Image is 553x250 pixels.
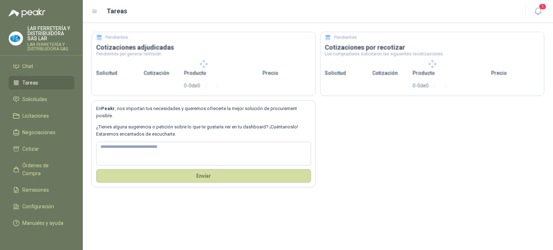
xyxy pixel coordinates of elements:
[9,200,74,213] a: Configuración
[9,76,74,90] a: Tareas
[9,159,74,180] a: Órdenes de Compra
[9,59,74,73] a: Chat
[22,112,49,120] span: Licitaciones
[96,123,311,138] p: ¿Tienes alguna sugerencia o petición sobre lo que te gustaría ver en tu dashboard? ¡Cuéntanoslo! ...
[22,145,39,153] span: Cotizar
[9,32,23,45] img: Company Logo
[9,126,74,139] a: Negociaciones
[22,79,38,87] span: Tareas
[22,219,63,227] span: Manuales y ayuda
[27,26,74,41] p: LAR FERRETERÍA Y DISTRIBUIDORA SAS LAR
[22,95,47,103] span: Solicitudes
[22,128,55,136] span: Negociaciones
[9,109,74,123] a: Licitaciones
[22,203,54,210] span: Configuración
[22,62,33,70] span: Chat
[9,183,74,197] a: Remisiones
[9,142,74,156] a: Cotizar
[22,162,67,177] span: Órdenes de Compra
[531,5,544,18] button: 1
[9,92,74,106] a: Solicitudes
[539,3,547,10] span: 1
[22,186,49,194] span: Remisiones
[27,42,74,51] p: LAR FERRETERÍA Y DISTRIBUIDORA SAS
[96,105,311,120] p: En , nos importan tus necesidades y queremos ofrecerte la mejor solución de procurement posible.
[107,6,127,16] h1: Tareas
[101,106,115,111] b: Peakr
[96,169,311,183] button: Envíar
[9,9,45,17] img: Logo peakr
[9,216,74,230] a: Manuales y ayuda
